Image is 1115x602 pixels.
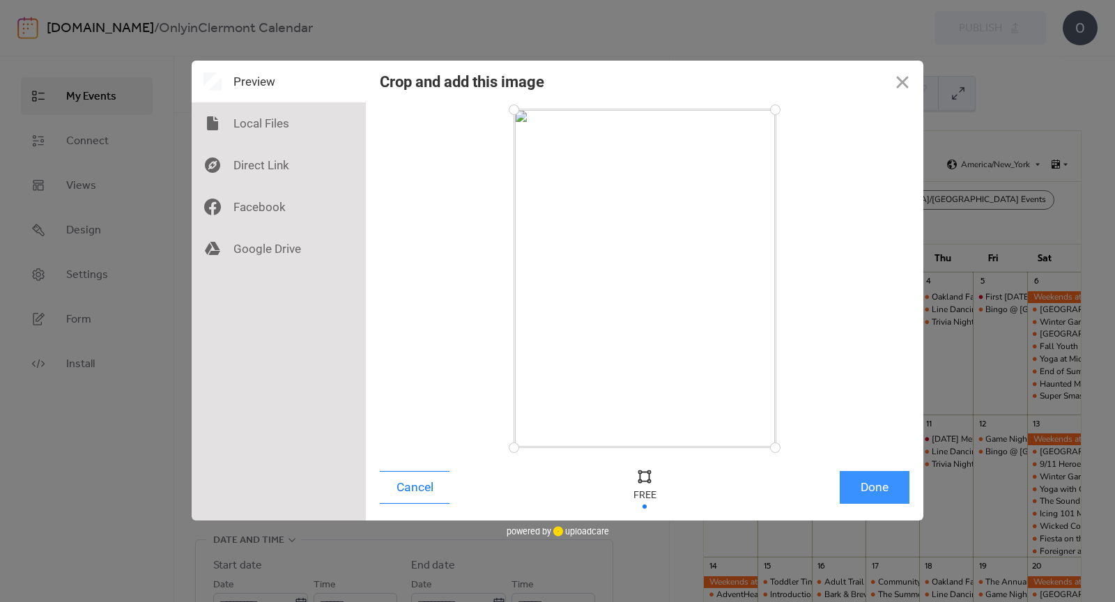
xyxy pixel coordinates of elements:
div: Crop and add this image [380,73,544,91]
div: powered by [507,520,609,541]
div: Preview [192,61,366,102]
div: Facebook [192,186,366,228]
div: Direct Link [192,144,366,186]
div: Local Files [192,102,366,144]
a: uploadcare [551,526,609,537]
div: Google Drive [192,228,366,270]
button: Done [840,471,909,504]
button: Close [882,61,923,102]
button: Cancel [380,471,449,504]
